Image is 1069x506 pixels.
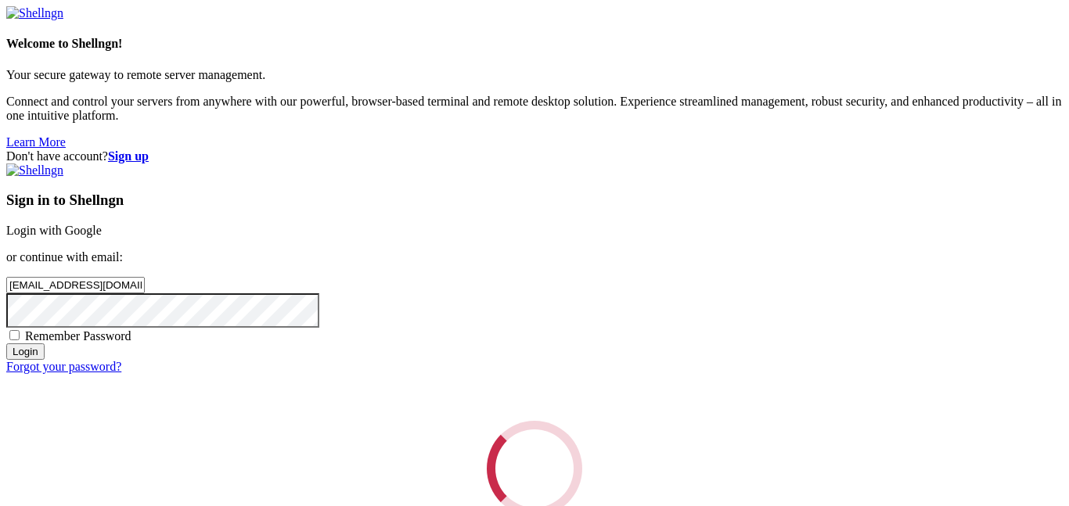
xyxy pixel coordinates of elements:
[9,330,20,340] input: Remember Password
[6,192,1063,209] h3: Sign in to Shellngn
[25,329,131,343] span: Remember Password
[6,37,1063,51] h4: Welcome to Shellngn!
[6,250,1063,264] p: or continue with email:
[6,360,121,373] a: Forgot your password?
[6,68,1063,82] p: Your secure gateway to remote server management.
[6,149,1063,163] div: Don't have account?
[6,6,63,20] img: Shellngn
[6,224,102,237] a: Login with Google
[6,135,66,149] a: Learn More
[6,163,63,178] img: Shellngn
[6,277,145,293] input: Email address
[108,149,149,163] a: Sign up
[6,95,1063,123] p: Connect and control your servers from anywhere with our powerful, browser-based terminal and remo...
[6,343,45,360] input: Login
